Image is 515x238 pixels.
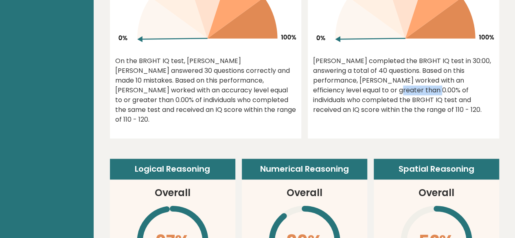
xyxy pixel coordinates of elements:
[419,186,454,200] h3: Overall
[313,56,494,115] div: [PERSON_NAME] completed the BRGHT IQ test in 30:00, answering a total of 40 questions. Based on t...
[242,159,367,180] header: Numerical Reasoning
[115,56,296,124] div: On the BRGHT IQ test, [PERSON_NAME] [PERSON_NAME] answered 30 questions correctly and made 10 mis...
[155,186,191,200] h3: Overall
[287,186,322,200] h3: Overall
[110,159,235,180] header: Logical Reasoning
[374,159,499,180] header: Spatial Reasoning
